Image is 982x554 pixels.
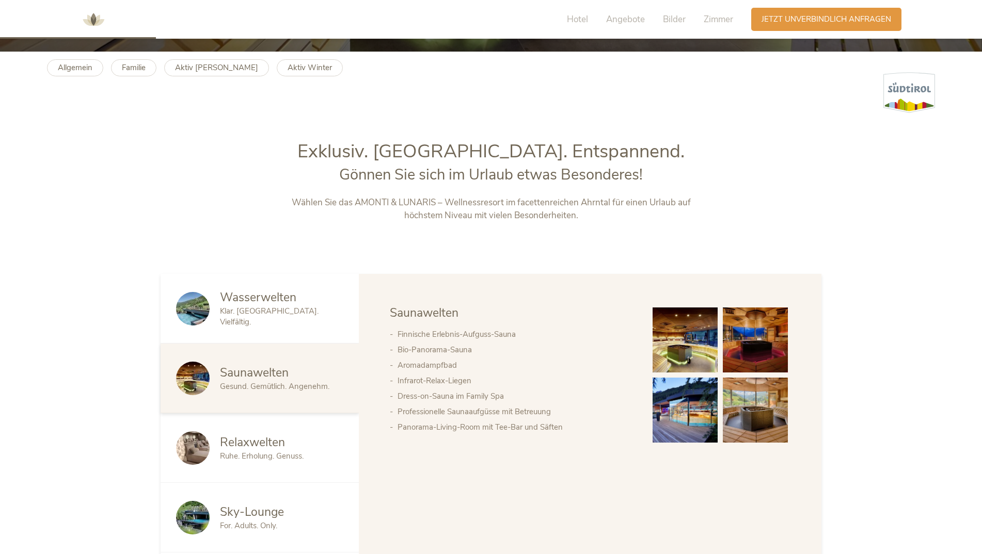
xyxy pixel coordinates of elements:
[220,434,285,450] span: Relaxwelten
[398,388,632,404] li: Dress-on-Sauna im Family Spa
[276,196,707,222] p: Wählen Sie das AMONTI & LUNARIS – Wellnessresort im facettenreichen Ahrntal für einen Urlaub auf ...
[883,72,935,113] img: Südtirol
[111,59,156,76] a: Familie
[164,59,269,76] a: Aktiv [PERSON_NAME]
[175,62,258,73] b: Aktiv [PERSON_NAME]
[398,327,632,342] li: Finnische Erlebnis-Aufguss-Sauna
[606,13,645,25] span: Angebote
[398,373,632,388] li: Infrarot-Relax-Liegen
[398,404,632,419] li: Professionelle Saunaaufgüsse mit Betreuung
[220,504,284,520] span: Sky-Lounge
[704,13,733,25] span: Zimmer
[390,305,458,321] span: Saunawelten
[220,365,289,381] span: Saunawelten
[220,289,296,305] span: Wasserwelten
[78,15,109,23] a: AMONTI & LUNARIS Wellnessresort
[47,59,103,76] a: Allgemein
[58,62,92,73] b: Allgemein
[398,342,632,357] li: Bio-Panorama-Sauna
[567,13,588,25] span: Hotel
[339,165,643,185] span: Gönnen Sie sich im Urlaub etwas Besonderes!
[122,62,146,73] b: Familie
[297,139,685,164] span: Exklusiv. [GEOGRAPHIC_DATA]. Entspannend.
[398,357,632,373] li: Aromadampfbad
[762,14,891,25] span: Jetzt unverbindlich anfragen
[220,451,304,461] span: Ruhe. Erholung. Genuss.
[663,13,686,25] span: Bilder
[220,520,277,531] span: For. Adults. Only.
[220,381,329,392] span: Gesund. Gemütlich. Angenehm.
[398,419,632,435] li: Panorama-Living-Room mit Tee-Bar und Säften
[78,4,109,35] img: AMONTI & LUNARIS Wellnessresort
[288,62,332,73] b: Aktiv Winter
[220,306,319,327] span: Klar. [GEOGRAPHIC_DATA]. Vielfältig.
[277,59,343,76] a: Aktiv Winter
